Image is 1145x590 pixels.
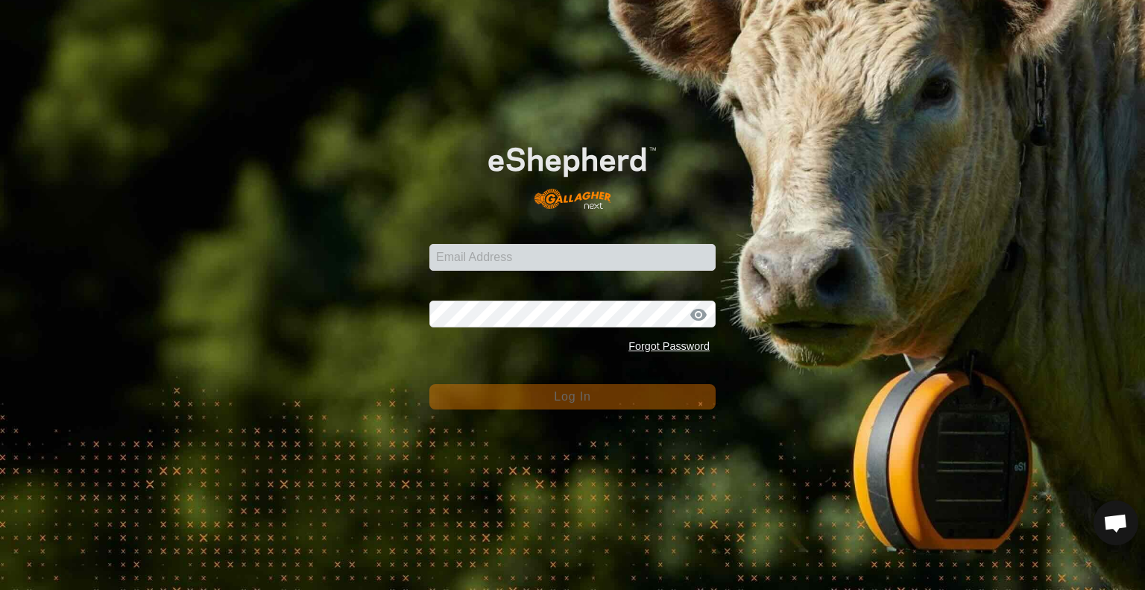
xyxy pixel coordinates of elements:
div: Open chat [1094,500,1138,545]
a: Forgot Password [628,340,710,352]
input: Email Address [429,244,716,271]
button: Log In [429,384,716,409]
span: Log In [554,390,590,403]
img: E-shepherd Logo [458,123,687,221]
